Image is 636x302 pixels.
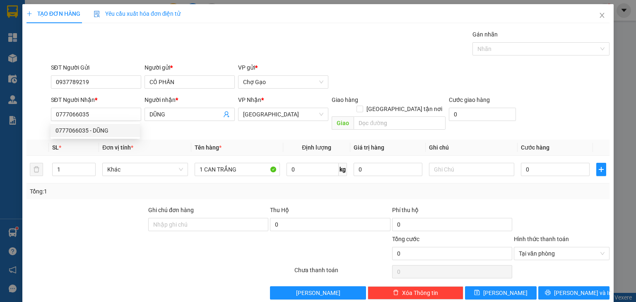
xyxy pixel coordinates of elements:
label: Gán nhãn [472,31,498,38]
span: Tổng cước [392,236,419,242]
label: Hình thức thanh toán [514,236,569,242]
span: [PERSON_NAME] [483,288,528,297]
span: Giao [332,116,354,130]
span: save [474,290,480,296]
div: Người nhận [145,95,235,104]
th: Ghi chú [426,140,518,156]
label: Ghi chú đơn hàng [148,207,194,213]
span: Cước hàng [521,144,549,151]
input: Dọc đường [354,116,446,130]
label: Cước giao hàng [449,97,490,103]
button: Close [590,4,614,27]
span: [PERSON_NAME] và In [554,288,612,297]
span: Định lượng [302,144,331,151]
span: Tại văn phòng [519,247,605,260]
span: plus [26,11,32,17]
span: Khác [107,163,183,176]
button: printer[PERSON_NAME] và In [538,286,610,300]
span: close [599,12,605,19]
div: VP gửi [238,63,328,72]
div: Chưa thanh toán [294,266,391,280]
div: Tổng: 1 [30,187,246,196]
span: plus [597,166,606,173]
span: Giá trị hàng [354,144,384,151]
span: Giao hàng [332,97,358,103]
span: Thu Hộ [270,207,289,213]
span: [GEOGRAPHIC_DATA] tận nơi [363,104,446,114]
div: SĐT Người Gửi [51,63,141,72]
input: 0 [354,163,422,176]
span: Chợ Gạo [243,76,323,88]
span: user-add [223,111,230,118]
span: [PERSON_NAME] [296,288,340,297]
button: save[PERSON_NAME] [465,286,537,300]
span: VP Nhận [238,97,261,103]
span: Tên hàng [195,144,222,151]
span: SL [52,144,59,151]
img: icon [94,11,100,17]
span: kg [339,163,347,176]
span: TẠO ĐƠN HÀNG [26,10,80,17]
div: Người gửi [145,63,235,72]
span: delete [393,290,399,296]
button: delete [30,163,43,176]
button: plus [596,163,606,176]
button: deleteXóa Thông tin [368,286,463,300]
div: Phí thu hộ [392,205,512,218]
div: SĐT Người Nhận [51,95,141,104]
span: Xóa Thông tin [402,288,438,297]
span: Đơn vị tính [102,144,133,151]
button: [PERSON_NAME] [270,286,366,300]
input: Ghi Chú [429,163,514,176]
input: VD: Bàn, Ghế [195,163,280,176]
span: Sài Gòn [243,108,323,121]
span: printer [545,290,551,296]
span: Yêu cầu xuất hóa đơn điện tử [94,10,181,17]
input: Ghi chú đơn hàng [148,218,268,231]
input: Cước giao hàng [449,108,516,121]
